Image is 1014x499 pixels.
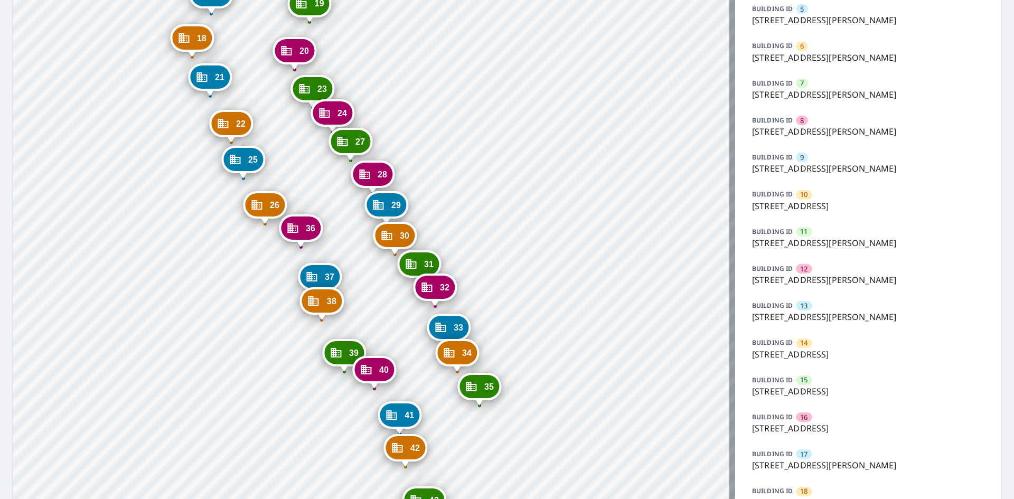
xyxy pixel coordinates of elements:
[800,412,808,422] span: 16
[752,190,793,199] p: BUILDING ID
[800,116,804,126] span: 8
[752,348,984,361] p: [STREET_ADDRESS]
[236,120,246,128] span: 22
[752,301,793,310] p: BUILDING ID
[752,41,793,50] p: BUILDING ID
[752,51,984,64] p: [STREET_ADDRESS][PERSON_NAME]
[270,201,279,209] span: 26
[170,24,214,57] div: Dropped pin, building 18, Commercial property, 139 Sandrala Dr Reynoldsburg, OH 43068
[279,214,323,247] div: Dropped pin, building 36, Commercial property, 179 Sandrala Dr Reynoldsburg, OH 43068
[299,47,309,55] span: 20
[355,138,365,146] span: 27
[752,116,793,125] p: BUILDING ID
[306,224,315,232] span: 36
[752,162,984,175] p: [STREET_ADDRESS][PERSON_NAME]
[752,338,793,347] p: BUILDING ID
[328,128,372,161] div: Dropped pin, building 27, Commercial property, 172 Bixham Dr Reynoldsburg, OH 43068
[351,161,395,193] div: Dropped pin, building 28, Commercial property, 180 Sandrala Dr Reynoldsburg, OH 43068
[317,85,327,93] span: 23
[800,78,804,88] span: 7
[457,373,501,406] div: Dropped pin, building 35, Commercial property, 236 Sandrala Dr Reynoldsburg, OH 43068
[752,200,984,212] p: [STREET_ADDRESS]
[273,37,316,70] div: Dropped pin, building 20, Commercial property, 148 Sandrala Dr Reynoldsburg, OH 43068
[752,486,793,495] p: BUILDING ID
[378,401,421,434] div: Dropped pin, building 41, Commercial property, 227 Sandrala Dr Reynoldsburg, OH 43068
[427,314,471,346] div: Dropped pin, building 33, Commercial property, 220 Sandrala Dr Reynoldsburg, OH 43068
[397,250,441,283] div: Dropped pin, building 31, Commercial property, 204 Sandrala Dr Reynoldsburg, OH 43068
[188,63,232,96] div: Dropped pin, building 21, Commercial property, 147 Sandrala Dr Reynoldsburg, OH 43068
[290,75,334,108] div: Dropped pin, building 23, Commercial property, 156 Sandrala Dr Reynoldsburg, OH 43068
[197,34,206,42] span: 18
[400,232,409,240] span: 30
[752,227,793,236] p: BUILDING ID
[752,449,793,458] p: BUILDING ID
[800,449,808,459] span: 17
[221,146,265,178] div: Dropped pin, building 25, Commercial property, 163 Sandrala Dr Reynoldsburg, OH 43068
[383,434,427,467] div: Dropped pin, building 42, Commercial property, 235 Sandrala Dr Reynoldsburg, OH 43068
[752,422,984,435] p: [STREET_ADDRESS]
[349,349,359,357] span: 39
[800,227,808,237] span: 11
[800,153,804,163] span: 9
[752,153,793,162] p: BUILDING ID
[752,385,984,398] p: [STREET_ADDRESS]
[311,99,354,132] div: Dropped pin, building 24, Commercial property, 164 Sandrala Dr Reynoldsburg, OH 43068
[337,109,347,117] span: 24
[298,263,342,296] div: Dropped pin, building 37, Commercial property, 195 Sandrala Dr Reynoldsburg, OH 43068
[800,375,808,385] span: 15
[752,125,984,138] p: [STREET_ADDRESS][PERSON_NAME]
[410,444,420,452] span: 42
[435,339,479,372] div: Dropped pin, building 34, Commercial property, 228 Sandrala Dr Reynoldsburg, OH 43068
[325,273,334,281] span: 37
[800,41,804,51] span: 6
[752,14,984,26] p: [STREET_ADDRESS][PERSON_NAME]
[752,79,793,88] p: BUILDING ID
[800,301,808,311] span: 13
[752,375,793,384] p: BUILDING ID
[752,459,984,472] p: [STREET_ADDRESS][PERSON_NAME]
[484,383,494,391] span: 35
[462,349,472,357] span: 34
[800,264,808,274] span: 12
[413,274,457,306] div: Dropped pin, building 32, Commercial property, 212 Bixham Dr Reynoldsburg, OH 43068
[243,191,287,224] div: Dropped pin, building 26, Commercial property, 171 Sandrala Dr Reynoldsburg, OH 43068
[379,366,389,374] span: 40
[378,171,387,178] span: 28
[454,324,463,332] span: 33
[800,338,808,348] span: 14
[391,201,401,209] span: 29
[752,88,984,101] p: [STREET_ADDRESS][PERSON_NAME]
[327,297,336,305] span: 38
[424,260,434,268] span: 31
[752,237,984,249] p: [STREET_ADDRESS][PERSON_NAME]
[752,310,984,323] p: [STREET_ADDRESS][PERSON_NAME]
[752,274,984,286] p: [STREET_ADDRESS][PERSON_NAME]
[800,486,808,496] span: 18
[248,156,258,164] span: 25
[800,190,808,200] span: 10
[800,4,804,14] span: 5
[373,222,417,255] div: Dropped pin, building 30, Commercial property, 196 Sandrala Dr Reynoldsburg, OH 43068
[300,287,344,320] div: Dropped pin, building 38, Commercial property, 203 Sandrala Dr Reynoldsburg, OH 43068
[352,356,396,389] div: Dropped pin, building 40, Commercial property, 219 Sandrala Dr Reynoldsburg, OH 43068
[364,191,408,224] div: Dropped pin, building 29, Commercial property, 196 Bixham Dr Reynoldsburg, OH 43068
[752,264,793,273] p: BUILDING ID
[752,4,793,13] p: BUILDING ID
[752,412,793,421] p: BUILDING ID
[440,284,449,291] span: 32
[209,110,253,143] div: Dropped pin, building 22, Commercial property, 155 Sandrala Dr Reynoldsburg, OH 43068
[322,339,366,372] div: Dropped pin, building 39, Commercial property, 211 Sandrala Dr Reynoldsburg, OH 43068
[215,73,224,81] span: 21
[405,411,414,419] span: 41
